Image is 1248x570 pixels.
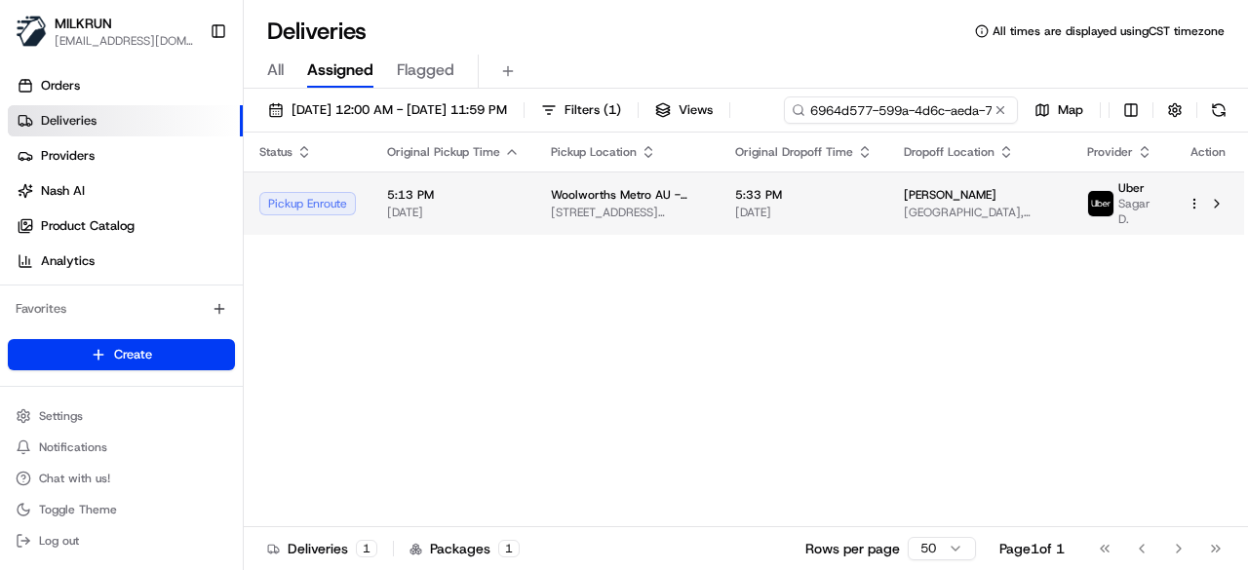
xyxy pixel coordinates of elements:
[8,8,202,55] button: MILKRUNMILKRUN[EMAIL_ADDRESS][DOMAIN_NAME]
[55,14,112,33] button: MILKRUN
[41,112,97,130] span: Deliveries
[387,187,520,203] span: 5:13 PM
[8,527,235,554] button: Log out
[1058,101,1083,119] span: Map
[387,144,500,160] span: Original Pickup Time
[114,346,152,363] span: Create
[387,205,520,220] span: [DATE]
[8,434,235,461] button: Notifications
[1087,144,1133,160] span: Provider
[8,210,243,242] a: Product Catalog
[267,58,284,82] span: All
[604,101,621,119] span: ( 1 )
[8,402,235,430] button: Settings
[397,58,454,82] span: Flagged
[41,147,95,165] span: Providers
[1118,180,1145,196] span: Uber
[565,101,621,119] span: Filters
[1188,144,1228,160] div: Action
[41,77,80,95] span: Orders
[356,540,377,557] div: 1
[267,539,377,558] div: Deliveries
[8,175,243,207] a: Nash AI
[292,101,507,119] span: [DATE] 12:00 AM - [DATE] 11:59 PM
[8,465,235,492] button: Chat with us!
[8,70,243,101] a: Orders
[259,96,516,124] button: [DATE] 12:00 AM - [DATE] 11:59 PM
[8,339,235,370] button: Create
[259,144,292,160] span: Status
[39,439,107,455] span: Notifications
[8,246,243,277] a: Analytics
[784,96,1018,124] input: Type to search
[735,144,853,160] span: Original Dropoff Time
[904,187,996,203] span: [PERSON_NAME]
[735,187,873,203] span: 5:33 PM
[55,33,194,49] button: [EMAIL_ADDRESS][DOMAIN_NAME]
[41,217,135,235] span: Product Catalog
[1088,191,1113,216] img: uber-new-logo.jpeg
[904,144,994,160] span: Dropoff Location
[646,96,721,124] button: Views
[267,16,367,47] h1: Deliveries
[498,540,520,557] div: 1
[8,140,243,171] a: Providers
[39,408,83,424] span: Settings
[532,96,630,124] button: Filters(1)
[307,58,373,82] span: Assigned
[8,293,235,324] div: Favorites
[39,471,110,486] span: Chat with us!
[1205,96,1232,124] button: Refresh
[41,182,85,200] span: Nash AI
[551,205,704,220] span: [STREET_ADDRESS][PERSON_NAME]
[904,205,1056,220] span: [GEOGRAPHIC_DATA], [GEOGRAPHIC_DATA]
[735,205,873,220] span: [DATE]
[39,533,79,549] span: Log out
[1026,96,1092,124] button: Map
[39,502,117,517] span: Toggle Theme
[805,539,900,558] p: Rows per page
[16,16,47,47] img: MILKRUN
[551,144,637,160] span: Pickup Location
[1118,196,1156,227] span: Sagar D.
[41,252,95,270] span: Analytics
[679,101,713,119] span: Views
[551,187,704,203] span: Woolworths Metro AU - [GEOGRAPHIC_DATA]
[8,105,243,136] a: Deliveries
[409,539,520,558] div: Packages
[8,496,235,523] button: Toggle Theme
[993,23,1225,39] span: All times are displayed using CST timezone
[999,539,1065,558] div: Page 1 of 1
